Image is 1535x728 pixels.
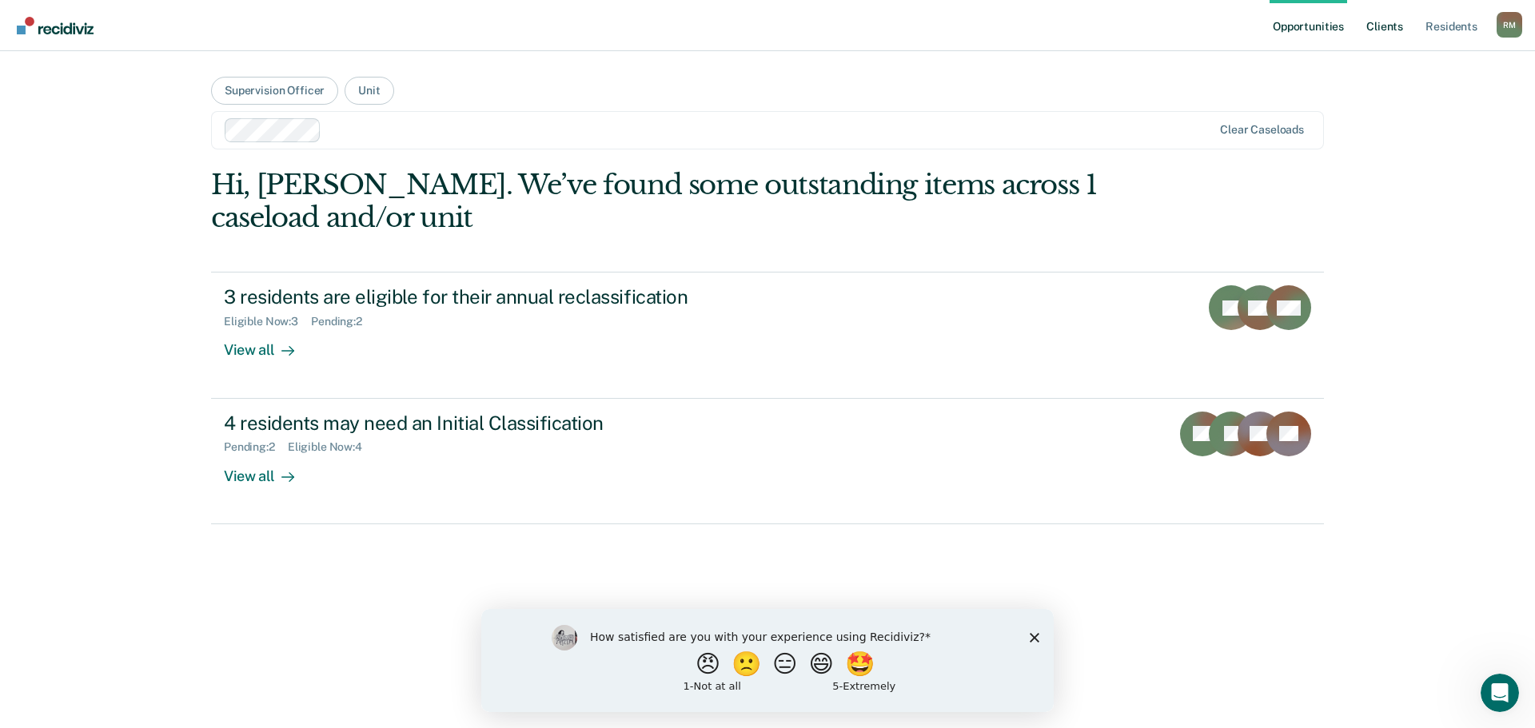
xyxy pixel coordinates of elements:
[1497,12,1522,38] div: R M
[224,315,311,328] div: Eligible Now : 3
[224,328,313,360] div: View all
[481,609,1054,712] iframe: Survey by Kim from Recidiviz
[1481,674,1519,712] iframe: Intercom live chat
[211,272,1324,398] a: 3 residents are eligible for their annual reclassificationEligible Now:3Pending:2View all
[1497,12,1522,38] button: Profile dropdown button
[288,440,375,454] div: Eligible Now : 4
[311,315,375,328] div: Pending : 2
[17,17,94,34] img: Recidiviz
[224,285,785,308] div: 3 residents are eligible for their annual reclassification
[1220,123,1304,137] div: Clear caseloads
[224,412,785,435] div: 4 residents may need an Initial Classification
[211,77,338,105] button: Supervision Officer
[211,169,1102,234] div: Hi, [PERSON_NAME]. We’ve found some outstanding items across 1 caseload and/or unit
[224,454,313,485] div: View all
[345,77,393,105] button: Unit
[224,440,288,454] div: Pending : 2
[211,399,1324,524] a: 4 residents may need an Initial ClassificationPending:2Eligible Now:4View all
